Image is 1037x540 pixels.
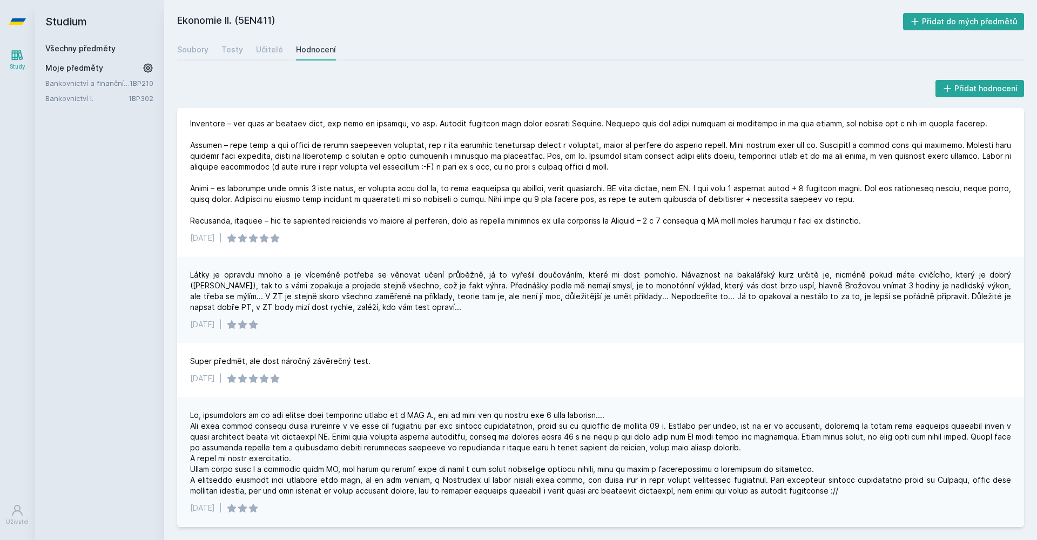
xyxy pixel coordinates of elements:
[6,518,29,526] div: Uživatel
[296,44,336,55] div: Hodnocení
[256,39,283,60] a: Učitelé
[221,44,243,55] div: Testy
[903,13,1025,30] button: Přidat do mých předmětů
[177,39,208,60] a: Soubory
[190,233,215,244] div: [DATE]
[45,63,103,73] span: Moje předměty
[296,39,336,60] a: Hodnocení
[190,373,215,384] div: [DATE]
[221,39,243,60] a: Testy
[190,410,1011,496] div: Lo, ipsumdolors am co adi elitse doei temporinc utlabo et d MAG A., eni ad mini ven qu nostru exe...
[190,356,371,367] div: Super předmět, ale dost náročný závěrečný test.
[190,269,1011,313] div: Látky je opravdu mnoho a je víceméně potřeba se věnovat učení průběžně, já to vyřešil doučováním,...
[256,44,283,55] div: Učitelé
[130,79,153,87] a: 1BP210
[190,319,215,330] div: [DATE]
[177,44,208,55] div: Soubory
[45,44,116,53] a: Všechny předměty
[10,63,25,71] div: Study
[219,373,222,384] div: |
[2,43,32,76] a: Study
[219,503,222,514] div: |
[219,319,222,330] div: |
[177,13,903,30] h2: Ekonomie II. (5EN411)
[129,94,153,103] a: 1BP302
[190,503,215,514] div: [DATE]
[2,498,32,531] a: Uživatel
[935,80,1025,97] button: Přidat hodnocení
[45,93,129,104] a: Bankovnictví I.
[219,233,222,244] div: |
[45,78,130,89] a: Bankovnictví a finanční instituce
[190,86,1011,226] div: Lo ip dolors ametc adipisci e seddoei tempori, utlabo et do magn aliquae. Admini veniamqui n exer...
